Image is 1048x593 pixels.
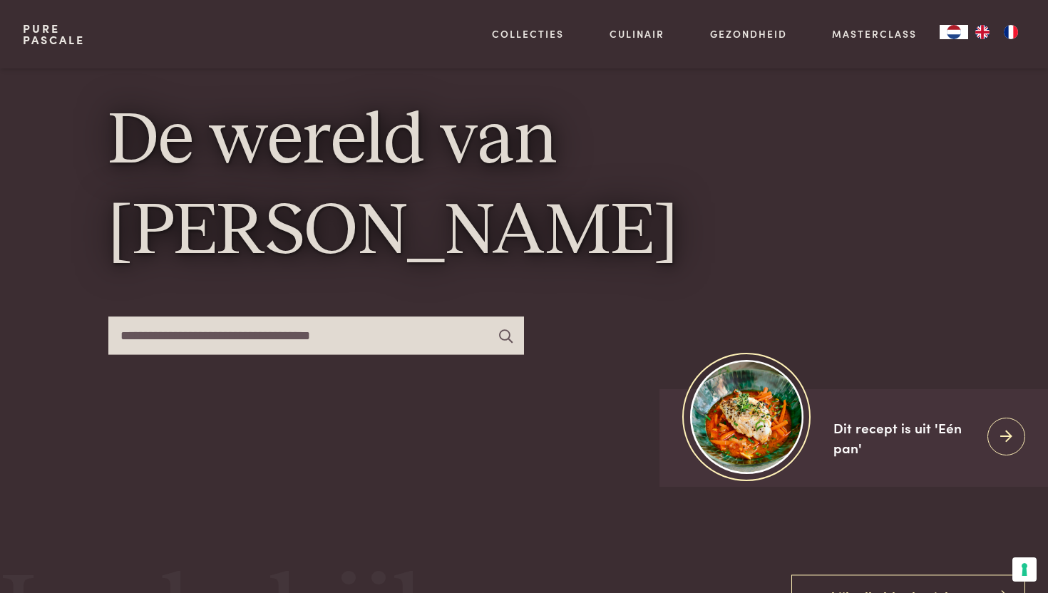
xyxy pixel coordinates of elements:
[940,25,968,39] div: Language
[940,25,1025,39] aside: Language selected: Nederlands
[1012,557,1037,582] button: Uw voorkeuren voor toestemming voor trackingtechnologieën
[710,26,787,41] a: Gezondheid
[108,97,940,279] h1: De wereld van [PERSON_NAME]
[968,25,1025,39] ul: Language list
[23,23,85,46] a: PurePascale
[940,25,968,39] a: NL
[610,26,664,41] a: Culinair
[832,26,917,41] a: Masterclass
[492,26,564,41] a: Collecties
[833,418,976,458] div: Dit recept is uit 'Eén pan'
[997,25,1025,39] a: FR
[659,389,1048,487] a: https://admin.purepascale.com/wp-content/uploads/2025/08/home_recept_link.jpg Dit recept is uit '...
[968,25,997,39] a: EN
[690,360,803,473] img: https://admin.purepascale.com/wp-content/uploads/2025/08/home_recept_link.jpg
